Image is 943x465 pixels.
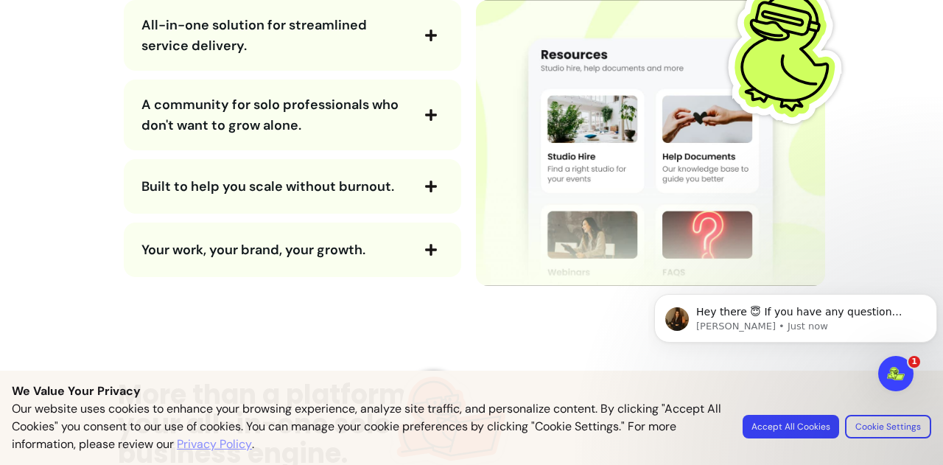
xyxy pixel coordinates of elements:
[141,94,444,136] button: A community for solo professionals who don't want to grow alone.
[141,96,399,134] span: A community for solo professionals who don't want to grow alone.
[141,15,444,56] button: All-in-one solution for streamlined service delivery.
[141,241,365,259] span: Your work, your brand, your growth.
[845,415,931,438] button: Cookie Settings
[12,400,725,453] p: Our website uses cookies to enhance your browsing experience, analyze site traffic, and personali...
[12,382,931,400] p: We Value Your Privacy
[908,356,920,368] span: 1
[141,16,367,55] span: All-in-one solution for streamlined service delivery.
[141,237,444,262] button: Your work, your brand, your growth.
[648,263,943,425] iframe: Intercom notifications message
[743,415,839,438] button: Accept All Cookies
[177,436,252,453] a: Privacy Policy
[141,178,394,195] span: Built to help you scale without burnout.
[141,174,444,199] button: Built to help you scale without burnout.
[878,356,914,391] iframe: Intercom live chat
